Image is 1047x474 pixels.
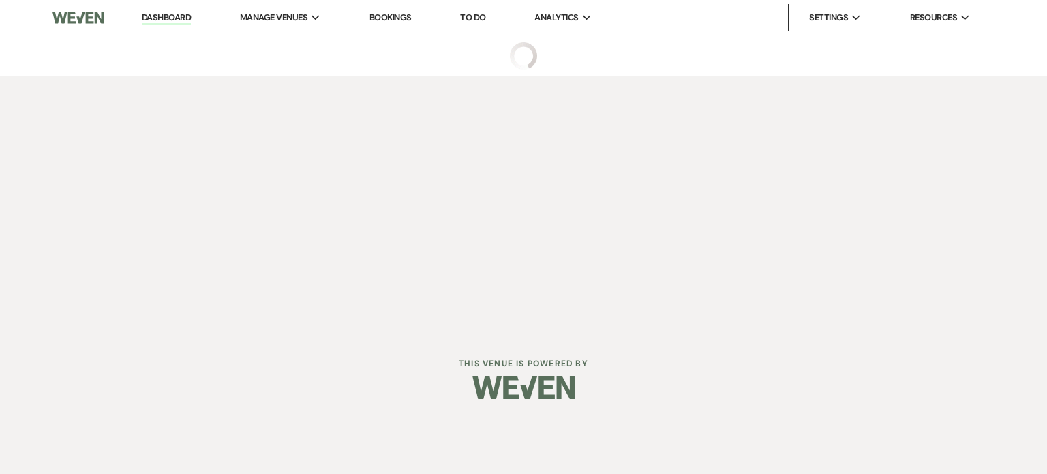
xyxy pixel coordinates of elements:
[534,11,578,25] span: Analytics
[472,364,575,411] img: Weven Logo
[52,3,104,32] img: Weven Logo
[460,12,485,23] a: To Do
[809,11,848,25] span: Settings
[510,42,537,70] img: loading spinner
[369,12,412,23] a: Bookings
[910,11,957,25] span: Resources
[142,12,191,25] a: Dashboard
[240,11,307,25] span: Manage Venues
